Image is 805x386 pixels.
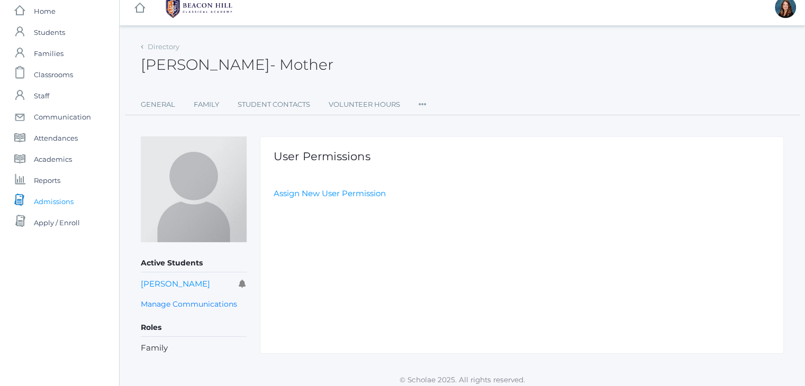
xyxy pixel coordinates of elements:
[34,149,72,170] span: Academics
[141,342,247,354] li: Family
[141,279,210,289] a: [PERSON_NAME]
[34,212,80,233] span: Apply / Enroll
[329,94,400,115] a: Volunteer Hours
[141,298,237,310] a: Manage Communications
[239,280,247,288] i: Receives communications for this student
[34,170,60,191] span: Reports
[34,127,78,149] span: Attendances
[148,42,179,51] a: Directory
[141,94,175,115] a: General
[34,43,64,64] span: Families
[238,94,310,115] a: Student Contacts
[141,57,333,73] h2: [PERSON_NAME]
[141,254,247,272] h5: Active Students
[34,85,49,106] span: Staff
[194,94,219,115] a: Family
[141,319,247,337] h5: Roles
[270,56,333,73] span: - Mother
[34,64,73,85] span: Classrooms
[274,150,770,162] h1: User Permissions
[120,374,805,385] p: © Scholae 2025. All rights reserved.
[274,188,386,198] a: Assign New User Permission
[34,1,56,22] span: Home
[34,22,65,43] span: Students
[34,191,74,212] span: Admissions
[34,106,91,127] span: Communication
[141,136,247,242] img: Grace Sun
